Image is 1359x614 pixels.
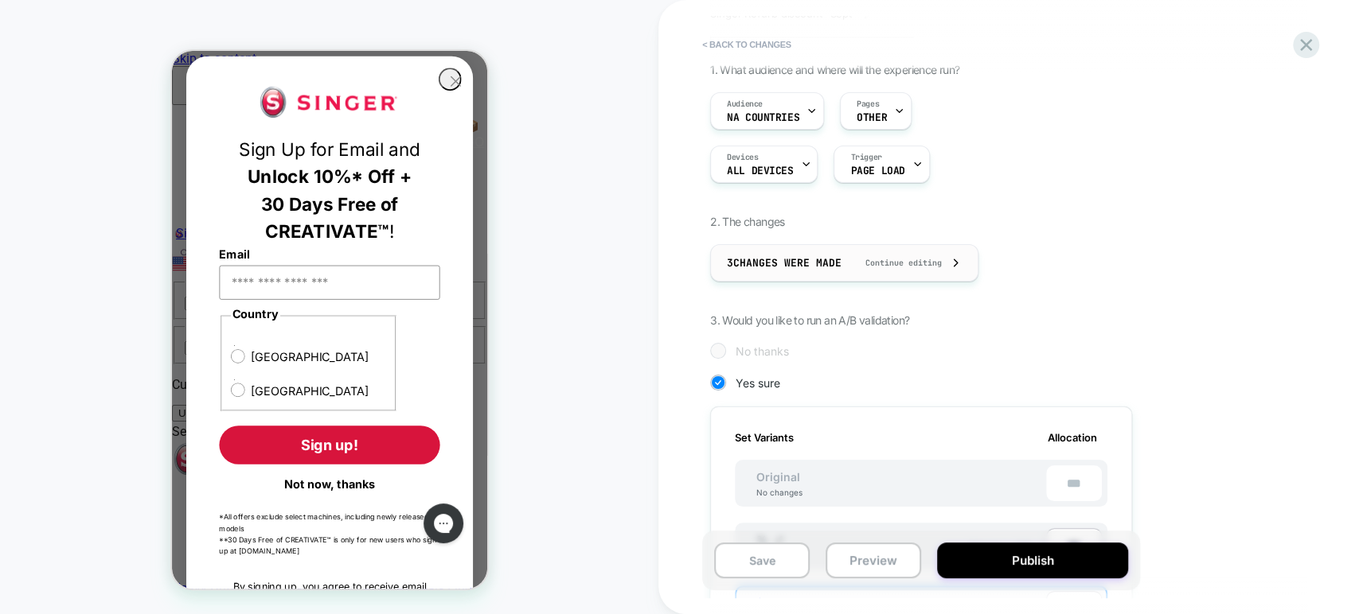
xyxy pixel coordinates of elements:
[727,112,799,123] span: NA countries
[86,34,229,68] img: singer pfaff and husqvarna viking logo
[826,542,921,578] button: Preview
[740,470,816,484] span: Original
[710,215,785,228] span: 2. The changes
[727,256,842,270] span: 3 Changes were made
[727,152,758,163] span: Devices
[857,99,879,110] span: Pages
[89,143,227,192] span: 30 Days Free of CREATIVATE™
[267,17,290,41] button: Close dialog
[79,299,197,313] div: [GEOGRAPHIC_DATA]
[694,32,799,57] button: < Back to changes
[727,165,793,177] span: ALL DEVICES
[76,115,240,137] span: Unlock 10%* Off +
[857,112,887,123] span: OTHER
[47,484,264,504] span: **30 Days Free of CREATIVATE™ is only for new users who sign up at [DOMAIN_NAME]
[1048,431,1097,444] span: Allocation
[740,488,818,497] div: No changes
[62,294,63,295] input: United States
[47,196,268,215] label: Email
[47,419,268,446] button: Not now, thanks
[736,344,789,358] span: No thanks
[47,375,268,414] button: Sign up!
[710,63,959,76] span: 1. What audience and where will the experience run?
[79,332,197,347] div: [GEOGRAPHIC_DATA]
[244,447,299,498] iframe: Gorgias live chat messenger
[67,88,248,110] span: Sign Up for Email and
[714,542,810,578] button: Save
[937,542,1128,578] button: Publish
[727,99,763,110] span: Audience
[850,165,904,177] span: Page Load
[735,431,794,444] span: Set Variants
[736,376,780,390] span: Yes sure
[217,170,222,192] span: !
[710,313,909,327] span: 3. Would you like to run an A/B validation?
[61,530,255,566] span: By signing up, you agree to receive email marketing. You can unsubscribe at any time.
[47,461,256,481] span: *All offers exclude select machines, including newly released models
[59,256,108,274] legend: Country
[849,258,942,268] span: Continue editing
[850,152,881,163] span: Trigger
